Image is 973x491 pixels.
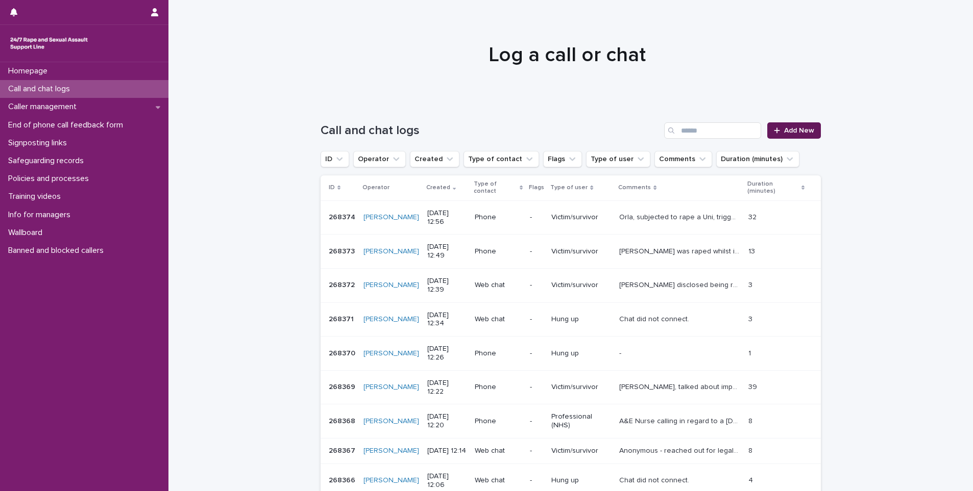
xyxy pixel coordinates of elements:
[619,347,623,358] p: -
[551,383,611,392] p: Victim/survivor
[551,476,611,485] p: Hung up
[362,182,390,193] p: Operator
[619,415,742,426] p: A&E Nurse calling in regard to a female patient who suspects she has been raped last night. Actua...
[321,123,660,138] h1: Call and chat logs
[784,127,814,134] span: Add New
[329,313,356,324] p: 268371
[529,182,544,193] p: Flags
[426,182,450,193] p: Created
[321,337,821,371] tr: 268370268370 [PERSON_NAME] [DATE] 12:26Phone-Hung up-- 11
[618,182,651,193] p: Comments
[321,151,349,167] button: ID
[619,381,742,392] p: Emma, talked about impact of SV on her life more generally, feels unsupported. We explored how sh...
[530,213,543,222] p: -
[475,349,522,358] p: Phone
[4,84,78,94] p: Call and chat logs
[427,379,467,396] p: [DATE] 12:22
[551,281,611,290] p: Victim/survivor
[4,192,69,201] p: Training videos
[427,447,467,455] p: [DATE] 12:14
[427,311,467,328] p: [DATE] 12:34
[363,349,419,358] a: [PERSON_NAME]
[329,182,335,193] p: ID
[619,313,691,324] p: Chat did not connect.
[530,383,543,392] p: -
[427,412,467,430] p: [DATE] 12:20
[363,281,419,290] a: [PERSON_NAME]
[4,138,75,148] p: Signposting links
[767,122,821,139] a: Add New
[353,151,406,167] button: Operator
[748,279,755,290] p: 3
[321,370,821,404] tr: 268369268369 [PERSON_NAME] [DATE] 12:22Phone-Victim/survivor[PERSON_NAME], talked about impact of...
[363,383,419,392] a: [PERSON_NAME]
[543,151,582,167] button: Flags
[551,247,611,256] p: Victim/survivor
[427,472,467,489] p: [DATE] 12:06
[748,211,759,222] p: 32
[619,445,742,455] p: Anonymous - reached out for legal opinion. SLW let him know about our policy and signposted to Vi...
[427,345,467,362] p: [DATE] 12:26
[475,476,522,485] p: Web chat
[4,246,112,255] p: Banned and blocked callers
[748,381,759,392] p: 39
[317,43,817,67] h1: Log a call or chat
[329,245,357,256] p: 268373
[550,182,588,193] p: Type of user
[530,447,543,455] p: -
[475,247,522,256] p: Phone
[475,281,522,290] p: Web chat
[530,247,543,256] p: -
[551,412,611,430] p: Professional (NHS)
[321,438,821,463] tr: 268367268367 [PERSON_NAME] [DATE] 12:14Web chat-Victim/survivorAnonymous - reached out for legal ...
[464,151,539,167] button: Type of contact
[321,404,821,438] tr: 268368268368 [PERSON_NAME] [DATE] 12:20Phone-Professional (NHS)A&E Nurse calling in regard to a [...
[321,302,821,337] tr: 268371268371 [PERSON_NAME] [DATE] 12:34Web chat-Hung upChat did not connect.Chat did not connect. 33
[329,445,357,455] p: 268367
[410,151,459,167] button: Created
[329,381,357,392] p: 268369
[475,417,522,426] p: Phone
[4,66,56,76] p: Homepage
[748,313,755,324] p: 3
[551,213,611,222] p: Victim/survivor
[619,279,742,290] p: Chatter disclosed being raped by her boyfriends brother, and ended the chat soon after.
[4,120,131,130] p: End of phone call feedback form
[329,211,357,222] p: 268374
[530,315,543,324] p: -
[427,209,467,226] p: [DATE] 12:56
[551,447,611,455] p: Victim/survivor
[363,447,419,455] a: [PERSON_NAME]
[329,415,357,426] p: 268368
[747,178,799,197] p: Duration (minutes)
[551,349,611,358] p: Hung up
[530,417,543,426] p: -
[716,151,799,167] button: Duration (minutes)
[664,122,761,139] input: Search
[427,277,467,294] p: [DATE] 12:39
[4,102,85,112] p: Caller management
[748,474,755,485] p: 4
[4,174,97,184] p: Policies and processes
[551,315,611,324] p: Hung up
[329,279,357,290] p: 268372
[8,33,90,54] img: rhQMoQhaT3yELyF149Cw
[619,474,691,485] p: Chat did not connect.
[363,213,419,222] a: [PERSON_NAME]
[363,315,419,324] a: [PERSON_NAME]
[475,213,522,222] p: Phone
[363,476,419,485] a: [PERSON_NAME]
[321,200,821,235] tr: 268374268374 [PERSON_NAME] [DATE] 12:56Phone-Victim/survivorOrla, subjected to rape a Uni, trigge...
[475,315,522,324] p: Web chat
[748,445,755,455] p: 8
[329,347,357,358] p: 268370
[748,347,753,358] p: 1
[530,349,543,358] p: -
[475,447,522,455] p: Web chat
[321,268,821,302] tr: 268372268372 [PERSON_NAME] [DATE] 12:39Web chat-Victim/survivor[PERSON_NAME] disclosed being rape...
[475,383,522,392] p: Phone
[363,247,419,256] a: [PERSON_NAME]
[427,243,467,260] p: [DATE] 12:49
[4,228,51,238] p: Wallboard
[474,178,518,197] p: Type of contact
